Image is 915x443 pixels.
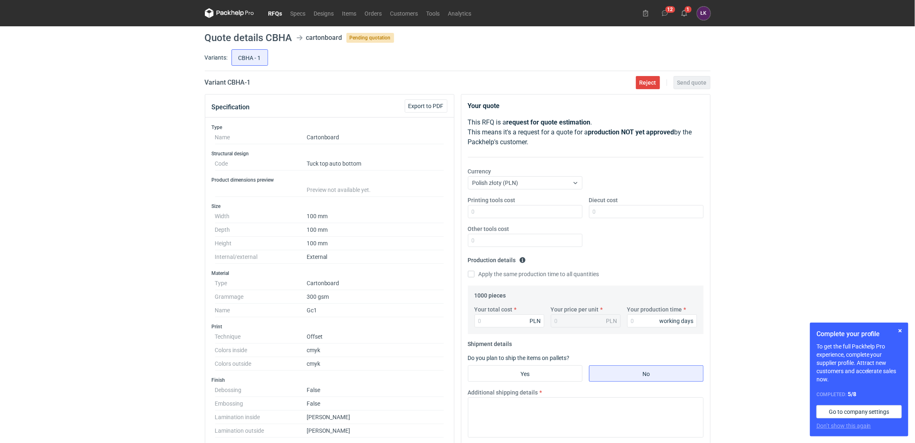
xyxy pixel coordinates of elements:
[444,8,476,18] a: Analytics
[307,383,444,397] dd: False
[405,99,447,113] button: Export to PDF
[636,76,660,89] button: Reject
[212,270,447,277] h3: Material
[677,80,707,85] span: Send quote
[589,365,704,382] label: No
[660,317,694,325] div: working days
[307,290,444,304] dd: 300 gsm
[895,326,905,336] button: Skip for now
[306,33,342,43] div: cartonboard
[215,223,307,237] dt: Depth
[215,383,307,397] dt: Debossing
[205,78,251,88] h2: Variant CBHA - 1
[212,377,447,383] h3: Finish
[658,7,672,20] button: 12
[475,305,513,314] label: Your total cost
[468,196,516,204] label: Printing tools cost
[307,304,444,317] dd: Gc1
[215,397,307,411] dt: Embossing
[468,167,491,175] label: Currency
[468,205,582,218] input: 0
[307,344,444,357] dd: cmyk
[475,289,506,299] legend: 1000 pieces
[287,8,310,18] a: Specs
[215,290,307,304] dt: Grammage
[212,150,447,157] h3: Structural design
[678,7,691,20] button: 1
[307,210,444,223] dd: 100 mm
[215,357,307,371] dt: Colors outside
[215,131,307,144] dt: Name
[589,205,704,218] input: 0
[507,118,591,126] strong: request for quote estimation
[468,365,582,382] label: Yes
[468,388,538,397] label: Additional shipping details
[361,8,386,18] a: Orders
[468,254,526,263] legend: Production details
[215,210,307,223] dt: Width
[215,411,307,424] dt: Lamination inside
[307,411,444,424] dd: [PERSON_NAME]
[674,76,711,89] button: Send quote
[215,277,307,290] dt: Type
[307,357,444,371] dd: cmyk
[551,305,599,314] label: Your price per unit
[468,270,599,278] label: Apply the same production time to all quantities
[589,196,618,204] label: Diecut cost
[310,8,338,18] a: Designs
[307,330,444,344] dd: Offset
[530,317,541,325] div: PLN
[307,131,444,144] dd: Cartonboard
[307,223,444,237] dd: 100 mm
[205,53,228,62] label: Variants:
[307,187,371,193] span: Preview not available yet.
[307,250,444,264] dd: External
[468,118,704,147] p: This RFQ is a . This means it's a request for a quote for a by the Packhelp's customer.
[468,337,512,347] legend: Shipment details
[848,391,856,397] strong: 5 / 8
[627,305,682,314] label: Your production time
[475,314,544,328] input: 0
[816,329,902,339] h1: Complete your profile
[212,203,447,210] h3: Size
[816,342,902,383] p: To get the full Packhelp Pro experience, complete your supplier profile. Attract new customers an...
[640,80,656,85] span: Reject
[338,8,361,18] a: Items
[346,33,394,43] span: Pending quotation
[307,157,444,171] dd: Tuck top auto bottom
[816,390,902,399] div: Completed:
[468,355,570,361] label: Do you plan to ship the items on pallets?
[307,277,444,290] dd: Cartonboard
[627,314,697,328] input: 0
[816,422,871,430] button: Don’t show this again
[215,424,307,438] dt: Lamination outside
[408,103,444,109] span: Export to PDF
[307,237,444,250] dd: 100 mm
[468,234,582,247] input: 0
[215,237,307,250] dt: Height
[697,7,711,20] button: ŁK
[232,49,268,66] label: CBHA - 1
[307,397,444,411] dd: False
[468,225,509,233] label: Other tools cost
[816,405,902,418] a: Go to company settings
[422,8,444,18] a: Tools
[212,323,447,330] h3: Print
[205,33,292,43] h1: Quote details CBHA
[264,8,287,18] a: RFQs
[468,102,500,110] strong: Your quote
[212,177,447,183] h3: Product dimensions preview
[386,8,422,18] a: Customers
[215,330,307,344] dt: Technique
[588,128,674,136] strong: production NOT yet approved
[212,97,250,117] button: Specification
[697,7,711,20] div: Łukasz Kowalski
[205,8,254,18] svg: Packhelp Pro
[606,317,617,325] div: PLN
[215,344,307,357] dt: Colors inside
[215,304,307,317] dt: Name
[212,124,447,131] h3: Type
[472,180,518,186] span: Polish złoty (PLN)
[215,250,307,264] dt: Internal/external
